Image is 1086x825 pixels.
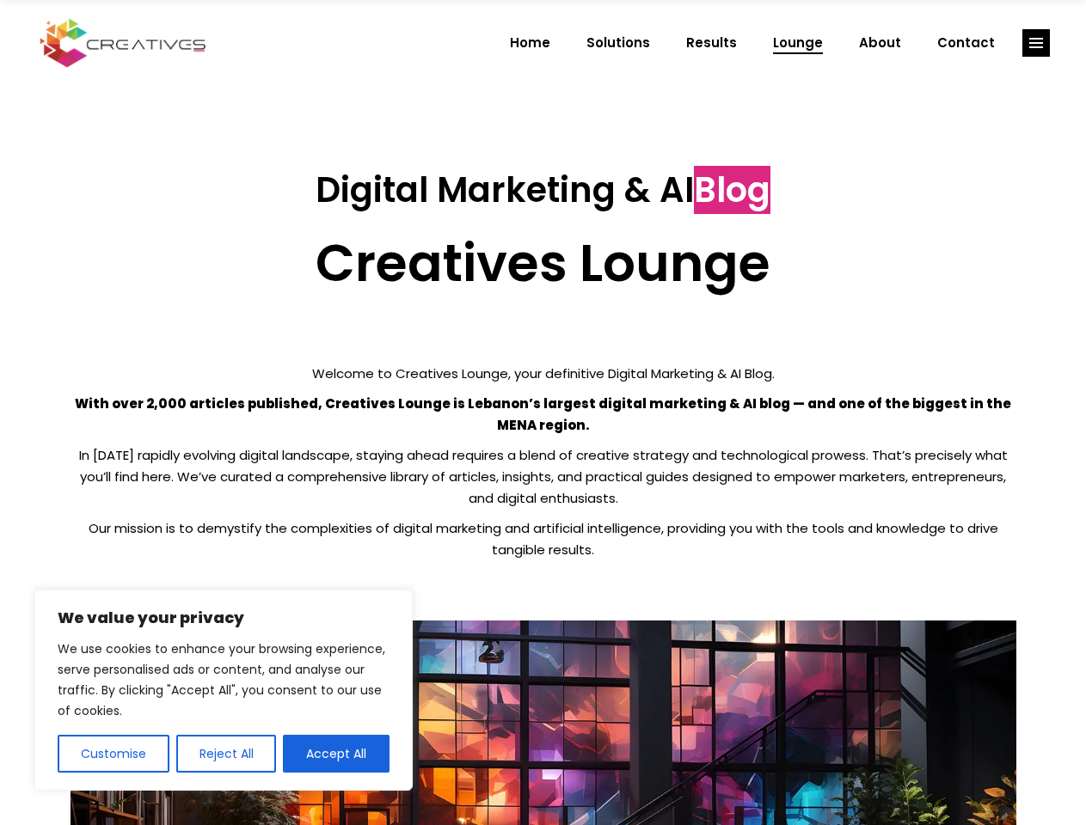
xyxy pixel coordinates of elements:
[686,21,737,65] span: Results
[71,444,1016,509] p: In [DATE] rapidly evolving digital landscape, staying ahead requires a blend of creative strategy...
[492,21,568,65] a: Home
[859,21,901,65] span: About
[841,21,919,65] a: About
[176,735,277,773] button: Reject All
[71,232,1016,294] h2: Creatives Lounge
[694,166,770,214] span: Blog
[1022,29,1050,57] a: link
[510,21,550,65] span: Home
[34,590,413,791] div: We value your privacy
[755,21,841,65] a: Lounge
[773,21,823,65] span: Lounge
[937,21,995,65] span: Contact
[71,517,1016,560] p: Our mission is to demystify the complexities of digital marketing and artificial intelligence, pr...
[283,735,390,773] button: Accept All
[36,16,210,70] img: Creatives
[58,608,390,628] p: We value your privacy
[75,394,1011,434] strong: With over 2,000 articles published, Creatives Lounge is Lebanon’s largest digital marketing & AI ...
[58,735,169,773] button: Customise
[668,21,755,65] a: Results
[58,639,390,721] p: We use cookies to enhance your browsing experience, serve personalised ads or content, and analys...
[919,21,1013,65] a: Contact
[71,169,1016,211] h3: Digital Marketing & AI
[568,21,668,65] a: Solutions
[586,21,650,65] span: Solutions
[71,363,1016,384] p: Welcome to Creatives Lounge, your definitive Digital Marketing & AI Blog.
